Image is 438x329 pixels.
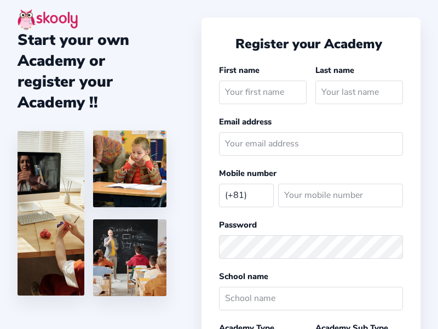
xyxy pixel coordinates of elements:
[219,271,268,282] label: School name
[219,65,260,76] label: First name
[219,287,403,310] input: School name
[93,219,166,296] img: 5.png
[387,241,398,253] ion-icon: eye outline
[219,132,403,156] input: Your email address
[219,116,272,127] label: Email address
[387,241,403,253] button: eye outlineeye off outline
[18,131,84,296] img: 1.jpg
[219,219,257,230] label: Password
[315,81,403,104] input: Your last name
[219,81,307,104] input: Your first name
[219,38,231,50] button: arrow back outline
[18,30,166,113] div: Start your own Academy or register your Academy !!
[18,9,78,30] img: skooly-logo.png
[219,168,276,179] label: Mobile number
[235,35,382,53] span: Register your Academy
[315,65,354,76] label: Last name
[93,131,166,207] img: 4.png
[278,184,403,207] input: Your mobile number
